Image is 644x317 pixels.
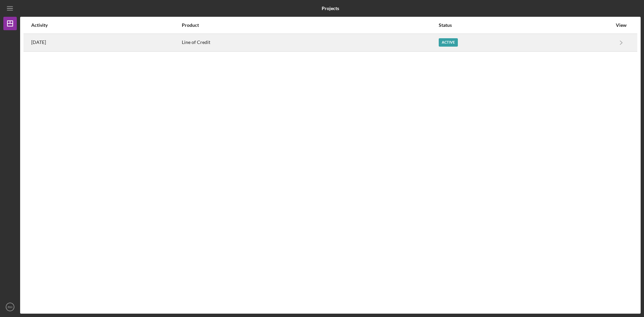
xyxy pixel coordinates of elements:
[31,40,46,45] time: 2025-09-04 18:20
[8,305,12,309] text: RH
[182,22,438,28] div: Product
[182,34,438,51] div: Line of Credit
[3,300,17,314] button: RH
[322,6,339,11] b: Projects
[439,38,458,47] div: Active
[439,22,612,28] div: Status
[613,22,630,28] div: View
[31,22,181,28] div: Activity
